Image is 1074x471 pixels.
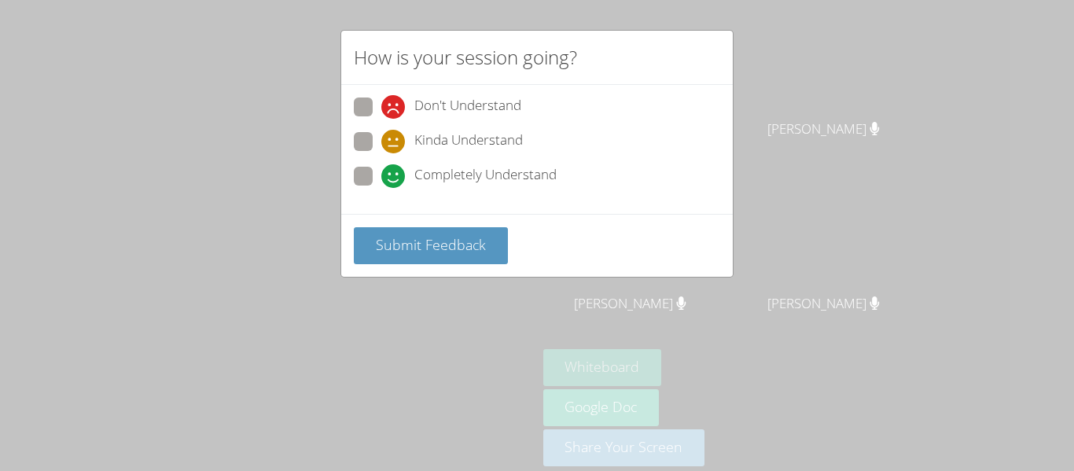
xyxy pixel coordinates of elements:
span: Kinda Understand [414,130,523,153]
span: Don't Understand [414,95,521,119]
h2: How is your session going? [354,43,577,72]
span: Completely Understand [414,164,557,188]
button: Submit Feedback [354,227,508,264]
span: Submit Feedback [376,235,486,254]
